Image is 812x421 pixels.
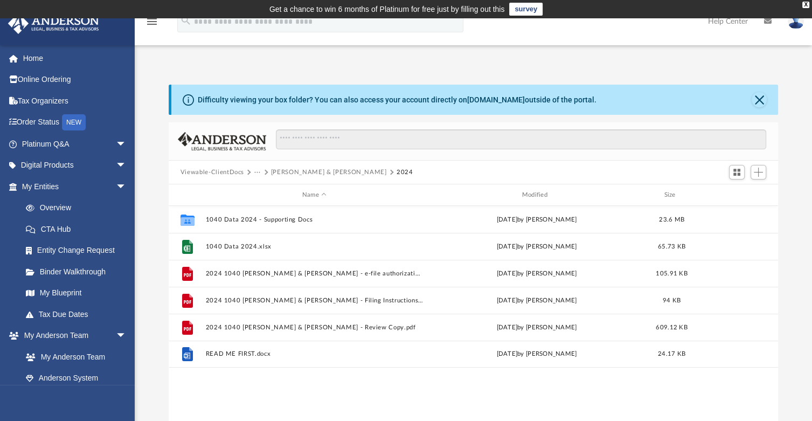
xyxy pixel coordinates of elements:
[8,90,143,112] a: Tax Organizers
[205,190,422,200] div: Name
[205,270,423,277] button: 2024 1040 [PERSON_NAME] & [PERSON_NAME] - e-file authorization - please sign.pdf
[62,114,86,130] div: NEW
[650,190,693,200] div: Size
[276,129,767,150] input: Search files and folders
[8,112,143,134] a: Order StatusNEW
[729,165,745,180] button: Switch to Grid View
[205,216,423,223] button: 1040 Data 2024 - Supporting Docs
[116,176,137,198] span: arrow_drop_down
[658,244,685,250] span: 65.73 KB
[659,217,684,223] span: 23.6 MB
[8,176,143,197] a: My Entitiesarrow_drop_down
[397,168,413,177] button: 2024
[205,324,423,331] button: 2024 1040 [PERSON_NAME] & [PERSON_NAME] - Review Copy.pdf
[496,325,517,330] span: [DATE]
[751,165,767,180] button: Add
[428,269,646,279] div: by [PERSON_NAME]
[198,94,596,106] div: Difficulty viewing your box folder? You can also access your account directly on outside of the p...
[15,303,143,325] a: Tax Due Dates
[802,2,809,8] div: close
[656,325,687,330] span: 609.12 KB
[180,15,192,26] i: search
[8,155,143,176] a: Digital Productsarrow_drop_down
[15,368,137,389] a: Anderson System
[663,298,681,303] span: 94 KB
[15,218,143,240] a: CTA Hub
[428,242,646,252] div: [DATE] by [PERSON_NAME]
[15,282,137,304] a: My Blueprint
[116,325,137,347] span: arrow_drop_down
[173,190,200,200] div: id
[427,190,645,200] div: Modified
[428,349,646,359] div: [DATE] by [PERSON_NAME]
[698,190,773,200] div: id
[428,323,646,333] div: by [PERSON_NAME]
[15,240,143,261] a: Entity Change Request
[788,13,804,29] img: User Pic
[428,296,646,306] div: by [PERSON_NAME]
[145,15,158,28] i: menu
[145,20,158,28] a: menu
[15,197,143,219] a: Overview
[428,215,646,225] div: [DATE] by [PERSON_NAME]
[656,271,687,277] span: 105.91 KB
[15,261,143,282] a: Binder Walkthrough
[496,298,517,303] span: [DATE]
[15,346,132,368] a: My Anderson Team
[8,69,143,91] a: Online Ordering
[205,243,423,250] button: 1040 Data 2024.xlsx
[271,168,387,177] button: [PERSON_NAME] & [PERSON_NAME]
[8,133,143,155] a: Platinum Q&Aarrow_drop_down
[181,168,244,177] button: Viewable-ClientDocs
[205,350,423,357] button: READ ME FIRST.docx
[509,3,543,16] a: survey
[269,3,505,16] div: Get a chance to win 6 months of Platinum for free just by filling out this
[467,95,525,104] a: [DOMAIN_NAME]
[658,351,685,357] span: 24.17 KB
[205,297,423,304] button: 2024 1040 [PERSON_NAME] & [PERSON_NAME] - Filing Instructions.pdf
[8,47,143,69] a: Home
[752,92,767,107] button: Close
[116,155,137,177] span: arrow_drop_down
[8,325,137,347] a: My Anderson Teamarrow_drop_down
[116,133,137,155] span: arrow_drop_down
[254,168,261,177] button: ···
[5,13,102,34] img: Anderson Advisors Platinum Portal
[496,271,517,277] span: [DATE]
